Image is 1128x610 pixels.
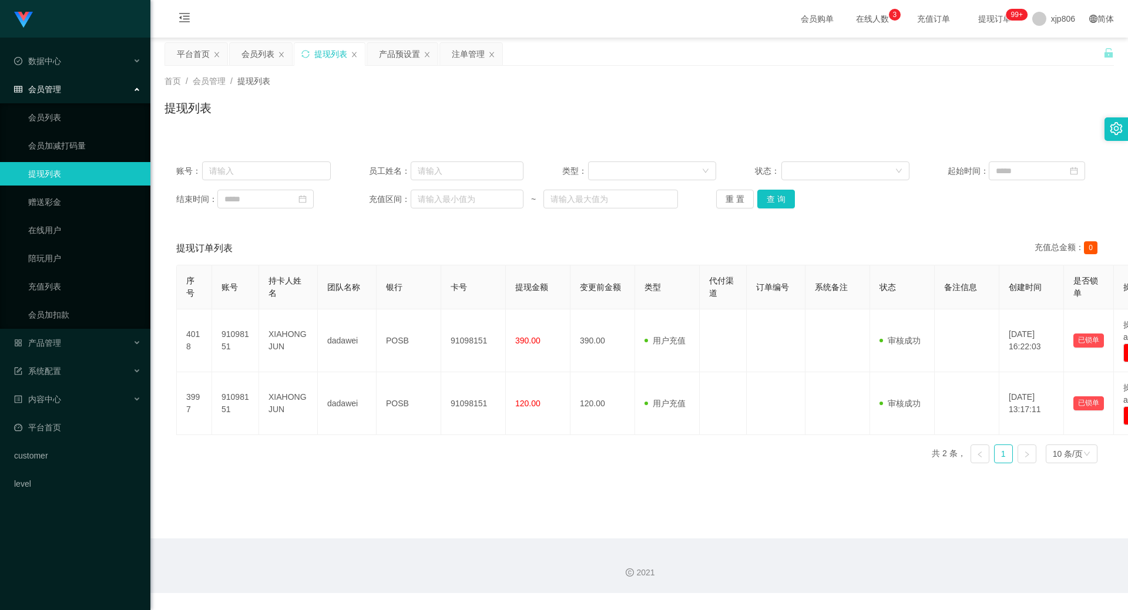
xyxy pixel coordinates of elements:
[1110,122,1123,135] i: 图标: setting
[1084,241,1097,254] span: 0
[259,309,318,372] td: XIAHONGJUN
[386,282,402,292] span: 银行
[1103,48,1114,58] i: 图标: unlock
[944,282,977,292] span: 备注信息
[976,451,983,458] i: 图标: left
[237,76,270,86] span: 提现列表
[515,282,548,292] span: 提现金额
[1035,241,1102,255] div: 充值总金额：
[570,372,635,435] td: 120.00
[999,372,1064,435] td: [DATE] 13:17:11
[756,282,789,292] span: 订单编号
[377,372,441,435] td: POSB
[268,276,301,298] span: 持卡人姓名
[177,372,212,435] td: 3997
[176,241,233,255] span: 提现订单列表
[28,106,141,129] a: 会员列表
[515,399,540,408] span: 120.00
[1018,444,1036,463] li: 下一页
[314,43,347,65] div: 提现列表
[241,43,274,65] div: 会员列表
[177,43,210,65] div: 平台首页
[972,15,1017,23] span: 提现订单
[644,282,661,292] span: 类型
[164,99,211,117] h1: 提现列表
[14,12,33,28] img: logo.9652507e.png
[14,338,61,348] span: 产品管理
[932,444,966,463] li: 共 2 条，
[28,190,141,214] a: 赠送彩金
[1006,9,1028,21] sup: 256
[580,282,621,292] span: 变更前金额
[644,336,686,345] span: 用户充值
[259,372,318,435] td: XIAHONGJUN
[278,51,285,58] i: 图标: close
[411,190,523,208] input: 请输入最小值为
[889,9,901,21] sup: 3
[298,195,307,203] i: 图标: calendar
[230,76,233,86] span: /
[1009,282,1042,292] span: 创建时间
[424,51,431,58] i: 图标: close
[1089,15,1097,23] i: 图标: global
[14,57,22,65] i: 图标: check-circle-o
[318,372,377,435] td: dadawei
[815,282,848,292] span: 系统备注
[570,309,635,372] td: 390.00
[441,372,506,435] td: 91098151
[895,167,902,176] i: 图标: down
[14,85,61,94] span: 会员管理
[1023,451,1030,458] i: 图标: right
[301,50,310,58] i: 图标: sync
[176,165,202,177] span: 账号：
[1070,167,1078,175] i: 图标: calendar
[999,309,1064,372] td: [DATE] 16:22:03
[14,56,61,66] span: 数据中心
[562,165,589,177] span: 类型：
[14,367,22,375] i: 图标: form
[994,444,1013,463] li: 1
[543,190,677,208] input: 请输入最大值为
[377,309,441,372] td: POSB
[702,167,709,176] i: 图标: down
[351,51,358,58] i: 图标: close
[14,339,22,347] i: 图标: appstore-o
[213,51,220,58] i: 图标: close
[14,416,141,439] a: 图标: dashboard平台首页
[193,76,226,86] span: 会员管理
[28,134,141,157] a: 会员加减打码量
[441,309,506,372] td: 91098151
[1083,450,1090,459] i: 图标: down
[14,472,141,496] a: level
[451,282,467,292] span: 卡号
[186,76,188,86] span: /
[892,9,897,21] p: 3
[202,161,331,180] input: 请输入
[452,43,485,65] div: 注单管理
[14,85,22,93] i: 图标: table
[369,165,410,177] span: 员工姓名：
[28,162,141,186] a: 提现列表
[1073,396,1104,410] button: 已锁单
[716,190,754,208] button: 重 置
[186,276,194,298] span: 序号
[626,568,634,577] i: 图标: copyright
[28,303,141,326] a: 会员加扣款
[411,161,523,180] input: 请输入
[14,395,61,404] span: 内容中心
[1073,276,1098,298] span: 是否锁单
[164,76,181,86] span: 首页
[644,399,686,408] span: 用户充值
[515,336,540,345] span: 390.00
[757,190,795,208] button: 查 询
[177,309,212,372] td: 4018
[369,193,410,205] span: 充值区间：
[327,282,360,292] span: 团队名称
[28,275,141,298] a: 充值列表
[488,51,495,58] i: 图标: close
[176,193,217,205] span: 结束时间：
[523,193,543,205] span: ~
[212,372,259,435] td: 91098151
[160,567,1119,579] div: 2021
[879,399,921,408] span: 审核成功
